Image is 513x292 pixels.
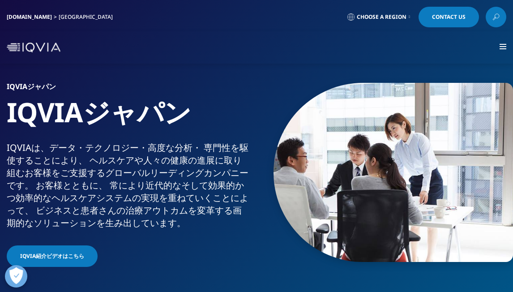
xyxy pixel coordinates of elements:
h6: IQVIAジャパン [7,83,249,95]
span: Contact Us [432,14,466,20]
div: IQVIAは、​データ・​テクノロジー・​高度な​分析・​ 専門性を​駆使する​ことに​より、​ ヘルスケアや​人々の​健康の​進展に​取り組む​お客様を​ご支援​する​グローバル​リーディング... [7,142,249,229]
a: Contact Us [419,7,479,27]
img: 873_asian-businesspeople-meeting-in-office.jpg [274,83,513,262]
div: [GEOGRAPHIC_DATA] [59,13,116,21]
a: IQVIA紹介ビデオはこちら [7,245,98,267]
span: IQVIA紹介ビデオはこちら [20,252,84,260]
a: [DOMAIN_NAME] [7,13,52,21]
h1: IQVIAジャパン [7,95,249,142]
button: 優先設定センターを開く [5,265,27,288]
span: Choose a Region [357,13,406,21]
